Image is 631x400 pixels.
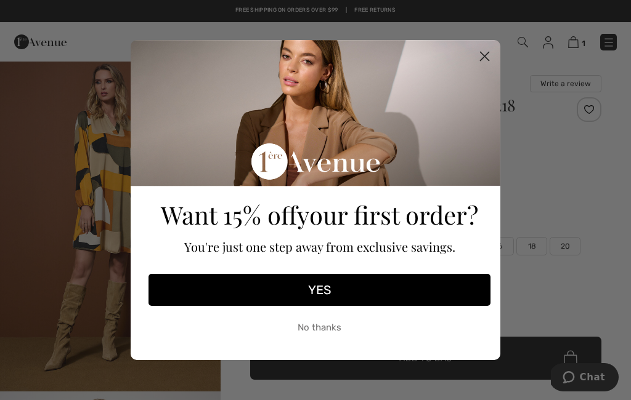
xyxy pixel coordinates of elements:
[29,9,54,20] span: Chat
[297,198,478,231] span: your first order?
[184,238,455,255] span: You're just one step away from exclusive savings.
[149,274,491,306] button: YES
[149,312,491,343] button: No thanks
[161,198,297,231] span: Want 15% off
[474,46,495,67] button: Close dialog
